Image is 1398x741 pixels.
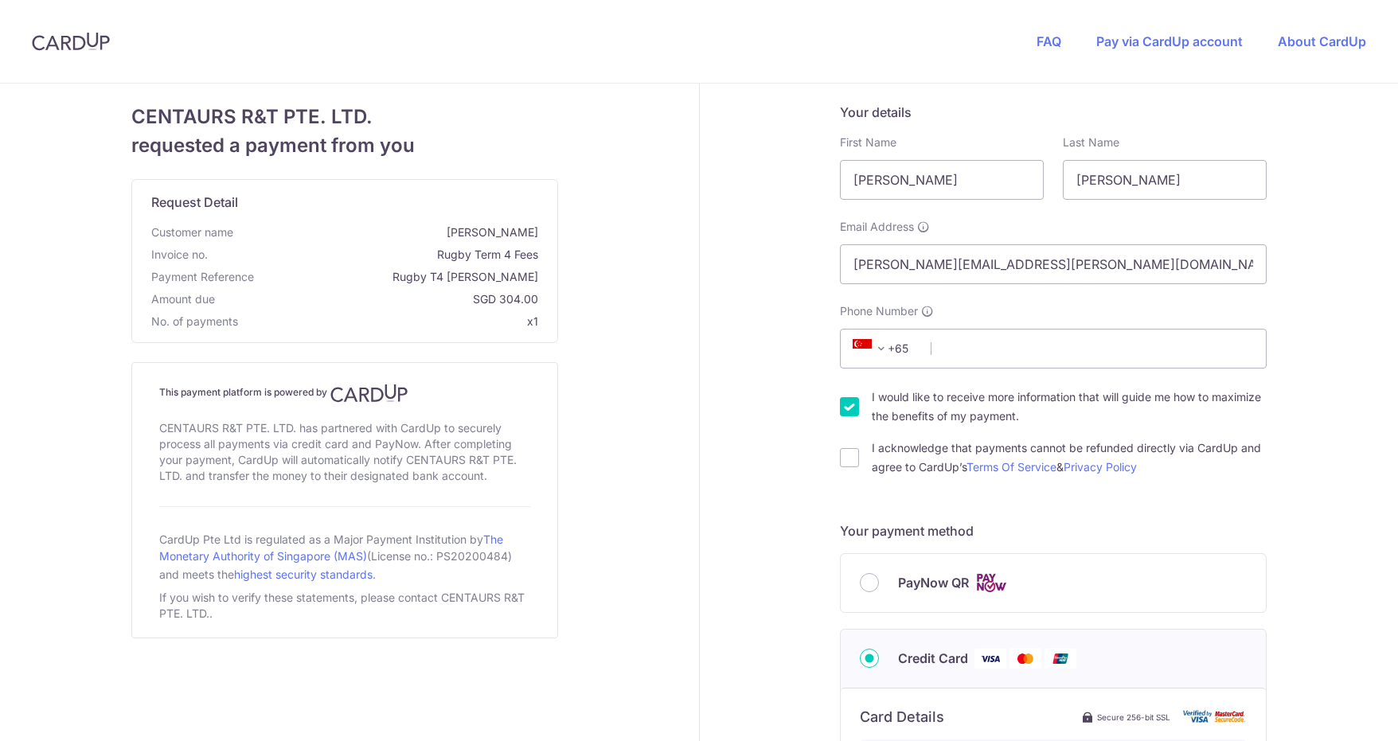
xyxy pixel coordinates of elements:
[32,32,110,51] img: CardUp
[527,314,538,328] span: x1
[848,339,920,358] span: +65
[151,194,238,210] span: translation missing: en.request_detail
[840,521,1267,540] h5: Your payment method
[1096,33,1243,49] a: Pay via CardUp account
[330,384,408,403] img: CardUp
[860,708,944,727] h6: Card Details
[1037,33,1061,49] a: FAQ
[975,573,1007,593] img: Cards logo
[860,649,1247,669] div: Credit Card Visa Mastercard Union Pay
[840,135,896,150] label: First Name
[131,131,558,160] span: requested a payment from you
[214,247,538,263] span: Rugby Term 4 Fees
[151,291,215,307] span: Amount due
[151,270,254,283] span: translation missing: en.payment_reference
[151,247,208,263] span: Invoice no.
[1278,33,1366,49] a: About CardUp
[966,460,1056,474] a: Terms Of Service
[853,339,891,358] span: +65
[898,573,969,592] span: PayNow QR
[1045,649,1076,669] img: Union Pay
[1183,710,1247,723] img: card secure
[872,439,1267,477] label: I acknowledge that payments cannot be refunded directly via CardUp and agree to CardUp’s &
[860,573,1247,593] div: PayNow QR Cards logo
[1009,649,1041,669] img: Mastercard
[898,649,968,668] span: Credit Card
[872,388,1267,426] label: I would like to receive more information that will guide me how to maximize the benefits of my pa...
[159,587,530,625] div: If you wish to verify these statements, please contact CENTAURS R&T PTE. LTD..
[151,224,233,240] span: Customer name
[1063,160,1267,200] input: Last name
[840,303,918,319] span: Phone Number
[1295,693,1382,733] iframe: Opens a widget where you can find more information
[151,314,238,330] span: No. of payments
[840,219,914,235] span: Email Address
[240,224,538,240] span: [PERSON_NAME]
[840,244,1267,284] input: Email address
[840,160,1044,200] input: First name
[1063,135,1119,150] label: Last Name
[234,567,373,581] a: highest security standards
[974,649,1006,669] img: Visa
[159,526,530,587] div: CardUp Pte Ltd is regulated as a Major Payment Institution by (License no.: PS20200484) and meets...
[1064,460,1137,474] a: Privacy Policy
[131,103,558,131] span: CENTAURS R&T PTE. LTD.
[159,384,530,403] h4: This payment platform is powered by
[159,417,530,487] div: CENTAURS R&T PTE. LTD. has partnered with CardUp to securely process all payments via credit card...
[221,291,538,307] span: SGD 304.00
[840,103,1267,122] h5: Your details
[260,269,538,285] span: Rugby T4 [PERSON_NAME]
[1097,711,1170,723] span: Secure 256-bit SSL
